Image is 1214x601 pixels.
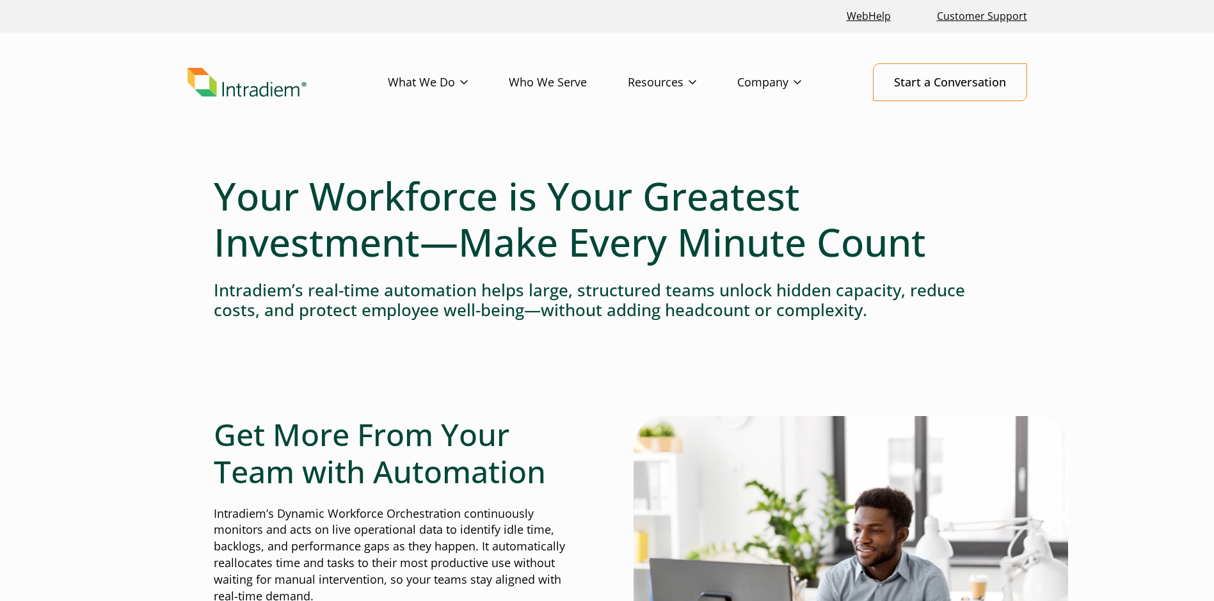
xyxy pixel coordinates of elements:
a: What We Do [388,64,509,101]
h1: Your Workforce is Your Greatest Investment—Make Every Minute Count [214,173,1001,265]
h2: Get More From Your Team with Automation [214,416,581,490]
a: Customer Support [932,3,1032,30]
a: Resources [628,64,737,101]
a: Start a Conversation [873,63,1027,101]
img: Intradiem [188,68,307,97]
h4: Intradiem’s real-time automation helps large, structured teams unlock hidden capacity, reduce cos... [214,280,1001,320]
a: Link opens in a new window [842,3,896,30]
a: Link to homepage of Intradiem [188,68,388,97]
a: Who We Serve [509,64,628,101]
a: Company [737,64,842,101]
